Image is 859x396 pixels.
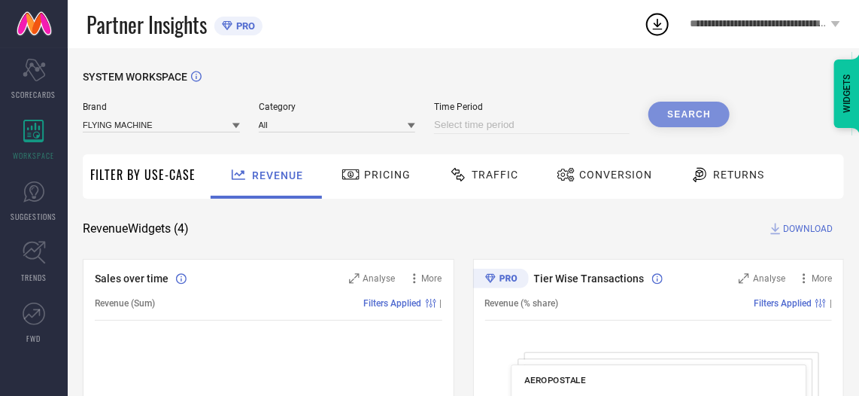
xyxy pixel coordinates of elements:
span: Revenue [252,169,303,181]
span: Sales over time [95,273,168,285]
span: Brand [83,102,240,112]
span: Conversion [579,169,652,181]
span: Revenue (Sum) [95,298,155,309]
span: TRENDS [21,272,47,283]
span: FWD [27,333,41,344]
span: Returns [713,169,764,181]
span: Revenue (% share) [485,298,559,309]
span: Time Period [434,102,630,112]
span: | [440,298,442,309]
span: | [830,298,832,309]
span: WORKSPACE [14,150,55,161]
span: Tier Wise Transactions [534,273,645,285]
span: More [812,273,832,284]
span: Traffic [472,169,518,181]
span: Filters Applied [754,298,812,309]
input: Select time period [434,116,630,134]
span: Filter By Use-Case [90,166,196,184]
svg: Zoom [739,273,749,284]
span: Analyse [753,273,785,284]
span: SUGGESTIONS [11,211,57,222]
span: SCORECARDS [12,89,56,100]
span: Partner Insights [87,9,207,40]
span: More [422,273,442,284]
span: Filters Applied [364,298,422,309]
span: Pricing [364,169,411,181]
span: DOWNLOAD [783,221,833,236]
svg: Zoom [349,273,360,284]
div: Premium [473,269,529,291]
div: Open download list [644,11,671,38]
span: Analyse [363,273,396,284]
span: AEROPOSTALE [524,375,586,385]
span: Category [259,102,416,112]
span: PRO [232,20,255,32]
span: SYSTEM WORKSPACE [83,71,187,83]
span: Revenue Widgets ( 4 ) [83,221,189,236]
